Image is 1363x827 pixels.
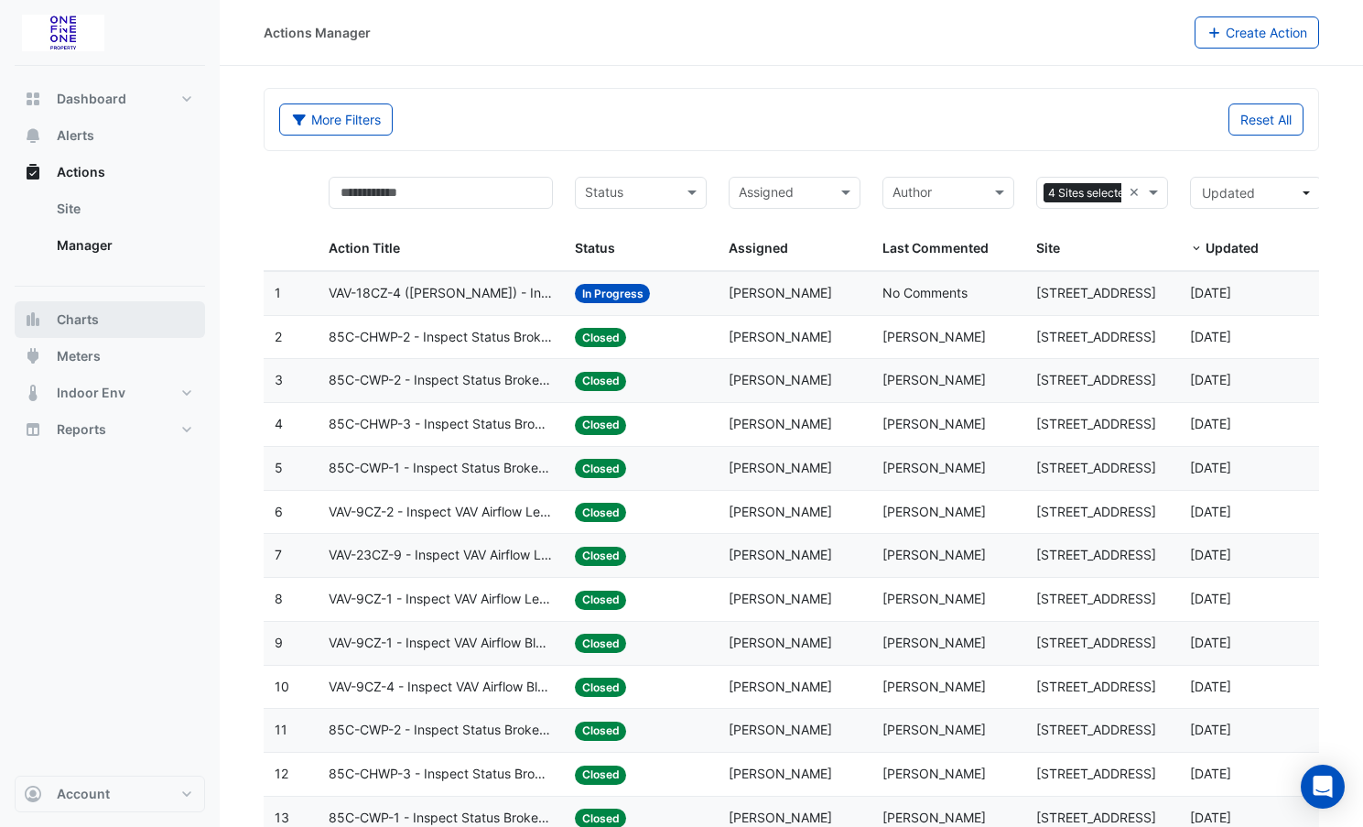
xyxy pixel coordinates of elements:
[1190,285,1231,300] span: 2025-08-13T12:11:45.701
[275,635,283,650] span: 9
[275,679,289,694] span: 10
[882,372,986,387] span: [PERSON_NAME]
[1228,103,1304,136] button: Reset All
[729,591,832,606] span: [PERSON_NAME]
[729,504,832,519] span: [PERSON_NAME]
[275,766,288,781] span: 12
[882,679,986,694] span: [PERSON_NAME]
[57,126,94,145] span: Alerts
[575,634,627,653] span: Closed
[882,722,986,737] span: [PERSON_NAME]
[1190,329,1231,344] span: 2025-08-13T12:11:35.897
[1190,591,1231,606] span: 2025-08-07T08:32:08.209
[882,810,986,825] span: [PERSON_NAME]
[882,416,986,431] span: [PERSON_NAME]
[729,766,832,781] span: [PERSON_NAME]
[15,338,205,375] button: Meters
[729,285,832,300] span: [PERSON_NAME]
[1036,766,1156,781] span: [STREET_ADDRESS]
[15,117,205,154] button: Alerts
[275,547,282,562] span: 7
[575,372,627,391] span: Closed
[15,190,205,271] div: Actions
[575,328,627,347] span: Closed
[882,460,986,475] span: [PERSON_NAME]
[57,310,99,329] span: Charts
[329,764,553,785] span: 85C-CHWP-3 - Inspect Status Broken Switch
[15,411,205,448] button: Reports
[57,163,105,181] span: Actions
[329,414,553,435] span: 85C-CHWP-3 - Inspect Status Broken Switch
[275,810,289,825] span: 13
[24,310,42,329] app-icon: Charts
[729,416,832,431] span: [PERSON_NAME]
[575,503,627,522] span: Closed
[15,301,205,338] button: Charts
[1044,183,1136,203] span: 4 Sites selected
[1190,679,1231,694] span: 2025-08-07T08:30:02.864
[1036,416,1156,431] span: [STREET_ADDRESS]
[1190,504,1231,519] span: 2025-08-07T09:13:57.463
[882,635,986,650] span: [PERSON_NAME]
[729,329,832,344] span: [PERSON_NAME]
[1190,416,1231,431] span: 2025-08-13T12:11:20.170
[1036,329,1156,344] span: [STREET_ADDRESS]
[329,633,553,654] span: VAV-9CZ-1 - Inspect VAV Airflow Block
[575,547,627,566] span: Closed
[1190,810,1231,825] span: 2025-08-07T08:06:52.346
[275,416,283,431] span: 4
[1036,810,1156,825] span: [STREET_ADDRESS]
[275,722,287,737] span: 11
[882,240,989,256] span: Last Commented
[882,329,986,344] span: [PERSON_NAME]
[264,23,371,42] div: Actions Manager
[24,384,42,402] app-icon: Indoor Env
[15,375,205,411] button: Indoor Env
[1190,177,1322,209] button: Updated
[1301,765,1345,809] div: Open Intercom Messenger
[1190,766,1231,781] span: 2025-08-07T08:07:08.017
[729,679,832,694] span: [PERSON_NAME]
[1129,182,1144,203] span: Clear
[729,635,832,650] span: [PERSON_NAME]
[882,766,986,781] span: [PERSON_NAME]
[329,545,553,566] span: VAV-23CZ-9 - Inspect VAV Airflow Leak
[882,285,968,300] span: No Comments
[329,283,553,304] span: VAV-18CZ-4 ([PERSON_NAME]) - Inspect VAV Airflow Block
[15,776,205,812] button: Account
[1190,547,1231,562] span: 2025-08-07T08:32:36.003
[1190,635,1231,650] span: 2025-08-07T08:31:47.427
[24,126,42,145] app-icon: Alerts
[729,810,832,825] span: [PERSON_NAME]
[275,372,283,387] span: 3
[1036,504,1156,519] span: [STREET_ADDRESS]
[1202,185,1255,201] span: Updated
[24,163,42,181] app-icon: Actions
[57,420,106,439] span: Reports
[729,240,788,256] span: Assigned
[575,284,651,303] span: In Progress
[1036,460,1156,475] span: [STREET_ADDRESS]
[575,240,615,256] span: Status
[729,460,832,475] span: [PERSON_NAME]
[1036,679,1156,694] span: [STREET_ADDRESS]
[279,103,393,136] button: More Filters
[575,416,627,435] span: Closed
[729,722,832,737] span: [PERSON_NAME]
[57,90,126,108] span: Dashboard
[882,591,986,606] span: [PERSON_NAME]
[1190,722,1231,737] span: 2025-08-07T08:07:24.668
[882,504,986,519] span: [PERSON_NAME]
[575,591,627,610] span: Closed
[42,190,205,227] a: Site
[24,90,42,108] app-icon: Dashboard
[24,420,42,439] app-icon: Reports
[42,227,205,264] a: Manager
[329,327,553,348] span: 85C-CHWP-2 - Inspect Status Broken Switch
[575,766,627,785] span: Closed
[22,15,104,51] img: Company Logo
[329,677,553,698] span: VAV-9CZ-4 - Inspect VAV Airflow Block
[1036,285,1156,300] span: [STREET_ADDRESS]
[275,591,283,606] span: 8
[329,502,553,523] span: VAV-9CZ-2 - Inspect VAV Airflow Leak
